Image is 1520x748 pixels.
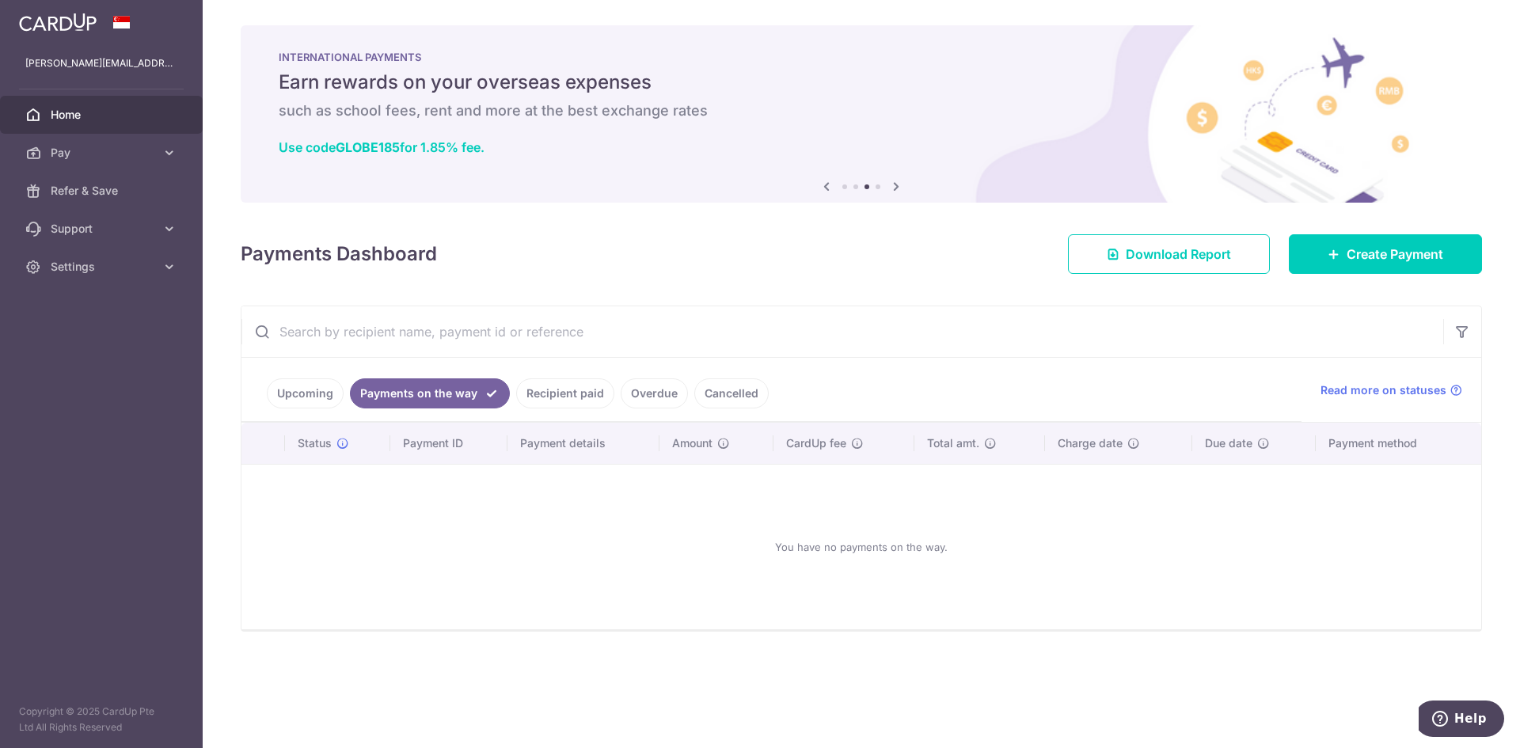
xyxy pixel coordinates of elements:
[1347,245,1443,264] span: Create Payment
[336,139,400,155] b: GLOBE185
[241,25,1482,203] img: International Payment Banner
[1419,701,1504,740] iframe: Opens a widget where you can find more information
[1058,435,1123,451] span: Charge date
[51,107,155,123] span: Home
[25,55,177,71] p: [PERSON_NAME][EMAIL_ADDRESS][DOMAIN_NAME]
[260,477,1462,617] div: You have no payments on the way.
[298,435,332,451] span: Status
[51,183,155,199] span: Refer & Save
[516,378,614,408] a: Recipient paid
[350,378,510,408] a: Payments on the way
[1320,382,1446,398] span: Read more on statuses
[51,221,155,237] span: Support
[507,423,659,464] th: Payment details
[927,435,979,451] span: Total amt.
[694,378,769,408] a: Cancelled
[279,70,1444,95] h5: Earn rewards on your overseas expenses
[241,306,1443,357] input: Search by recipient name, payment id or reference
[267,378,344,408] a: Upcoming
[1126,245,1231,264] span: Download Report
[241,240,437,268] h4: Payments Dashboard
[1068,234,1270,274] a: Download Report
[1316,423,1481,464] th: Payment method
[279,51,1444,63] p: INTERNATIONAL PAYMENTS
[1289,234,1482,274] a: Create Payment
[672,435,712,451] span: Amount
[1320,382,1462,398] a: Read more on statuses
[1205,435,1252,451] span: Due date
[279,101,1444,120] h6: such as school fees, rent and more at the best exchange rates
[621,378,688,408] a: Overdue
[786,435,846,451] span: CardUp fee
[19,13,97,32] img: CardUp
[51,145,155,161] span: Pay
[51,259,155,275] span: Settings
[390,423,507,464] th: Payment ID
[279,139,484,155] a: Use codeGLOBE185for 1.85% fee.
